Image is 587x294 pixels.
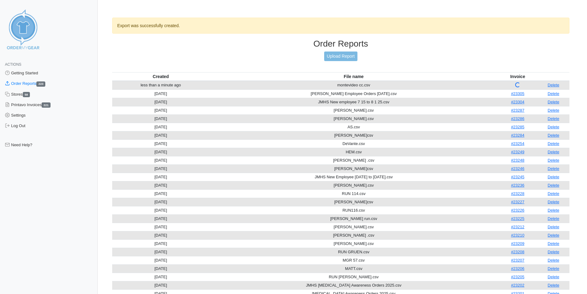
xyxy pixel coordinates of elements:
td: [DATE] [112,131,210,139]
a: Delete [548,100,559,104]
a: #23305 [511,91,524,96]
th: Invoice [498,72,537,81]
a: #23202 [511,283,524,288]
a: #23284 [511,133,524,138]
a: Delete [548,158,559,163]
a: Delete [548,233,559,238]
td: [DATE] [112,223,210,231]
a: #23225 [511,216,524,221]
a: Delete [548,83,559,87]
a: Delete [548,191,559,196]
td: [DATE] [112,231,210,239]
td: [DATE] [112,89,210,98]
a: Delete [548,175,559,179]
a: #23208 [511,250,524,254]
td: [DATE] [112,98,210,106]
a: Delete [548,91,559,96]
a: Delete [548,166,559,171]
a: Delete [548,183,559,188]
td: [DATE] [112,273,210,281]
td: [DATE] [112,156,210,164]
td: MGR 57.csv [210,256,498,264]
a: Upload Report [324,52,357,61]
td: [PERSON_NAME].csv [210,239,498,248]
a: Delete [548,125,559,129]
a: #23246 [511,166,524,171]
td: RUN [PERSON_NAME].csv [210,273,498,281]
td: [DATE] [112,281,210,289]
a: Delete [548,141,559,146]
th: Created [112,72,210,81]
td: JMHS New Employee [DATE] to [DATE].csv [210,173,498,181]
a: #23207 [511,258,524,263]
td: JMHS New employee 7 15 to 8 1 25.csv [210,98,498,106]
td: [DATE] [112,189,210,198]
td: RUN116.csv [210,206,498,214]
td: [DATE] [112,173,210,181]
td: RUN 114.csv [210,189,498,198]
a: Delete [548,108,559,113]
a: #23236 [511,183,524,188]
a: Delete [548,241,559,246]
a: Delete [548,250,559,254]
td: [DATE] [112,139,210,148]
td: [DATE] [112,123,210,131]
span: 58 [23,92,30,97]
td: montevideo cc.csv [210,81,498,90]
td: JMHS [MEDICAL_DATA] Awareness Orders 2025.csv [210,281,498,289]
a: Delete [548,225,559,229]
td: [PERSON_NAME].csv [210,181,498,189]
a: #23304 [511,100,524,104]
a: #23248 [511,158,524,163]
div: Export was successfully created. [112,18,570,34]
td: less than a minute ago [112,81,210,90]
a: #23206 [511,266,524,271]
td: RUN GRUEN.csv [210,248,498,256]
a: #23205 [511,275,524,279]
a: #23228 [511,191,524,196]
td: [PERSON_NAME]csv [210,198,498,206]
a: #23254 [511,141,524,146]
a: Delete [548,133,559,138]
a: Delete [548,275,559,279]
td: [DATE] [112,239,210,248]
a: #23249 [511,150,524,154]
td: [PERSON_NAME] .csv [210,231,498,239]
td: [PERSON_NAME].csv [210,114,498,123]
td: [DATE] [112,248,210,256]
td: [DATE] [112,181,210,189]
a: Delete [548,216,559,221]
td: [DATE] [112,214,210,223]
a: Delete [548,200,559,204]
span: 221 [42,102,51,108]
td: [PERSON_NAME].csv [210,223,498,231]
td: [PERSON_NAME] .csv [210,156,498,164]
span: Actions [5,62,21,67]
a: #23245 [511,175,524,179]
td: [PERSON_NAME] Employee Orders [DATE].csv [210,89,498,98]
td: [DATE] [112,164,210,173]
td: [PERSON_NAME].csv [210,106,498,114]
a: Delete [548,258,559,263]
a: Delete [548,208,559,213]
td: [DATE] [112,114,210,123]
td: [PERSON_NAME]csv [210,131,498,139]
td: [PERSON_NAME]csv [210,164,498,173]
td: MATT.csv [210,264,498,273]
a: Delete [548,116,559,121]
a: #23227 [511,200,524,204]
a: #23287 [511,108,524,113]
th: File name [210,72,498,81]
td: HEM.csv [210,148,498,156]
td: [DATE] [112,106,210,114]
td: AS.csv [210,123,498,131]
a: Delete [548,150,559,154]
td: [DATE] [112,148,210,156]
a: Delete [548,283,559,288]
a: #23286 [511,116,524,121]
span: 223 [36,81,45,87]
td: [DATE] [112,264,210,273]
td: [DATE] [112,256,210,264]
a: Delete [548,266,559,271]
a: #23285 [511,125,524,129]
